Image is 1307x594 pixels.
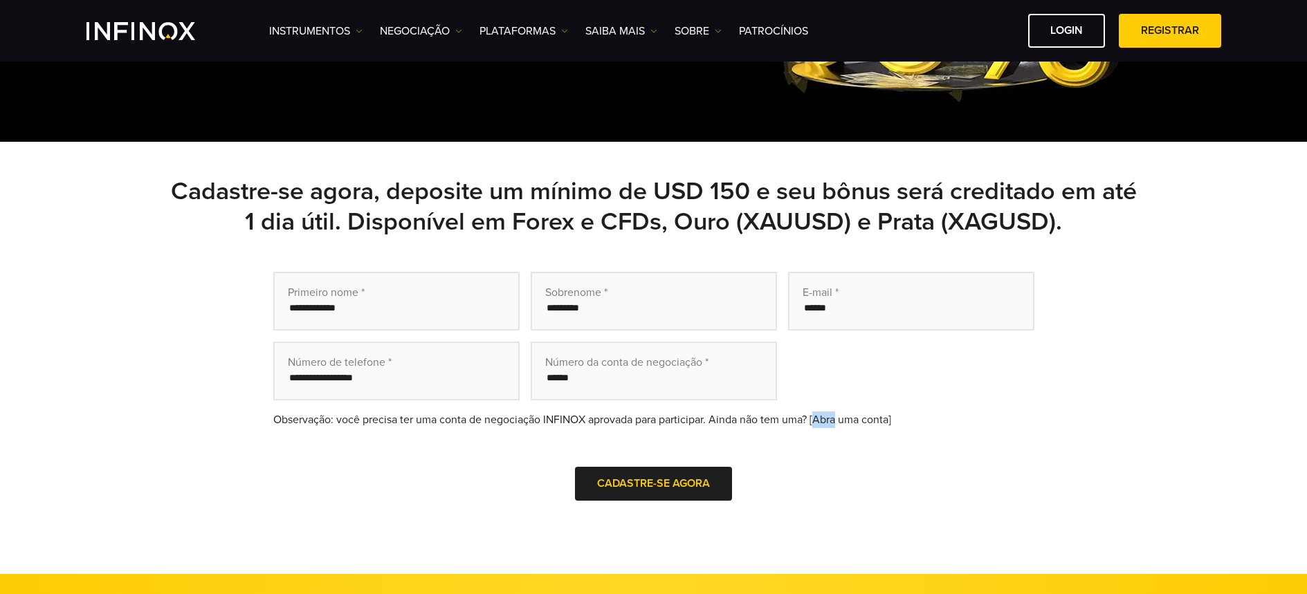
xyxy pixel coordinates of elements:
[479,23,568,39] a: PLATAFORMAS
[1028,14,1105,48] a: Login
[1119,14,1221,48] a: Registrar
[273,411,1034,428] div: Observação: você precisa ter uma conta de negociação INFINOX aprovada para participar. Ainda não ...
[585,23,657,39] a: Saiba mais
[86,22,228,40] a: INFINOX Logo
[597,476,710,490] span: Cadastre-se agora
[170,176,1138,237] h2: Cadastre-se agora, deposite um mínimo de USD 150 e seu bônus será creditado em até 1 dia útil. Di...
[380,23,462,39] a: NEGOCIAÇÃO
[575,467,732,501] button: Cadastre-se agora
[675,23,722,39] a: SOBRE
[269,23,363,39] a: Instrumentos
[739,23,808,39] a: Patrocínios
